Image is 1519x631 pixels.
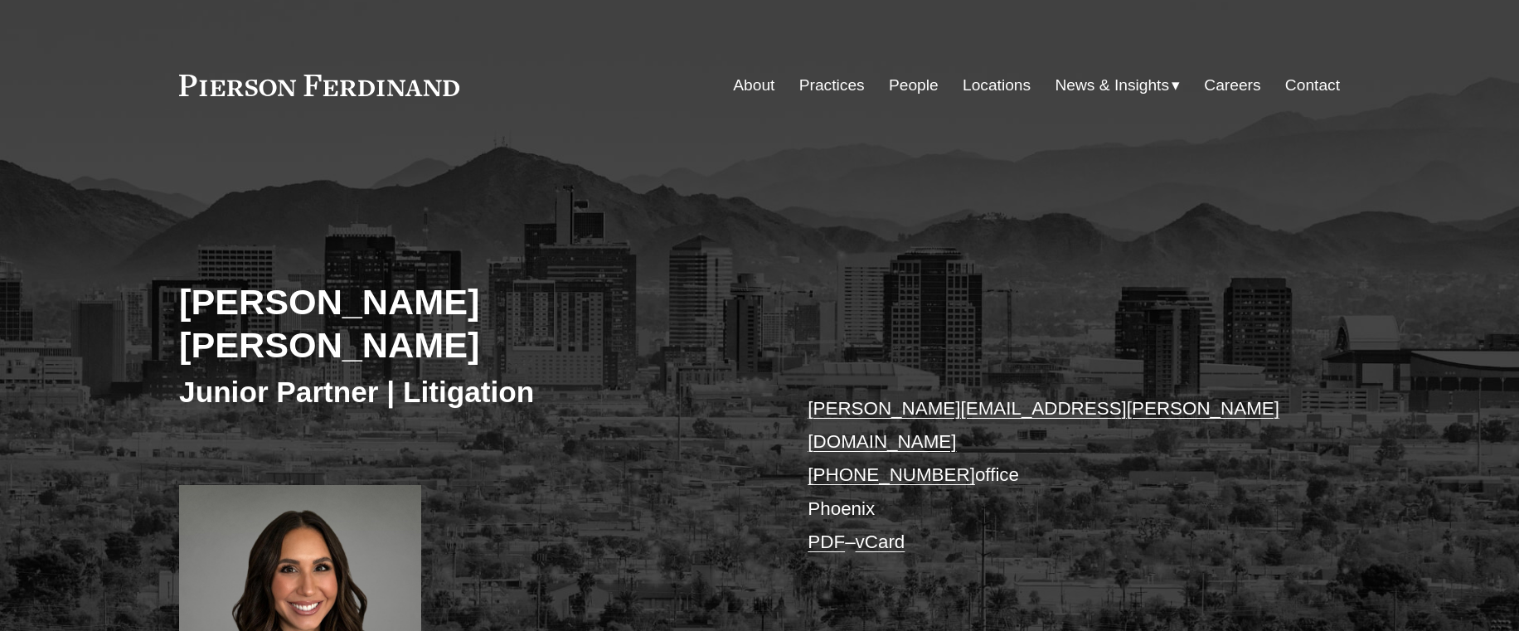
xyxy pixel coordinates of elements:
a: About [733,70,774,101]
a: People [889,70,939,101]
a: [PHONE_NUMBER] [808,464,975,485]
span: News & Insights [1055,71,1169,100]
a: vCard [856,531,905,552]
a: PDF [808,531,845,552]
a: Contact [1285,70,1340,101]
a: [PERSON_NAME][EMAIL_ADDRESS][PERSON_NAME][DOMAIN_NAME] [808,398,1279,452]
a: folder dropdown [1055,70,1180,101]
a: Practices [799,70,865,101]
h3: Junior Partner | Litigation [179,374,759,410]
h2: [PERSON_NAME] [PERSON_NAME] [179,280,759,367]
a: Careers [1204,70,1260,101]
a: Locations [963,70,1031,101]
p: office Phoenix – [808,392,1291,560]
